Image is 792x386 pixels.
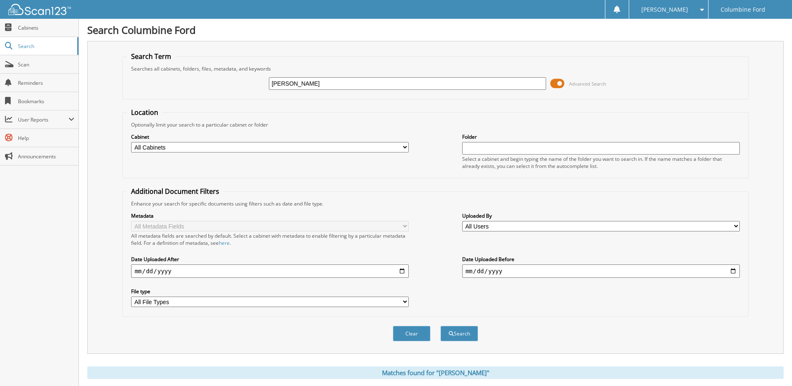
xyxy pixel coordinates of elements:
input: start [131,264,409,278]
button: Clear [393,326,430,341]
span: Announcements [18,153,74,160]
label: Cabinet [131,133,409,140]
label: Date Uploaded After [131,256,409,263]
div: Searches all cabinets, folders, files, metadata, and keywords [127,65,744,72]
span: Columbine Ford [721,7,765,12]
span: Advanced Search [569,81,606,87]
button: Search [440,326,478,341]
label: Date Uploaded Before [462,256,740,263]
div: Enhance your search for specific documents using filters such as date and file type. [127,200,744,207]
span: Scan [18,61,74,68]
span: Help [18,135,74,142]
legend: Additional Document Filters [127,187,223,196]
label: File type [131,288,409,295]
legend: Search Term [127,52,175,61]
div: Select a cabinet and begin typing the name of the folder you want to search in. If the name match... [462,155,740,170]
span: Reminders [18,79,74,86]
label: Metadata [131,212,409,219]
label: Folder [462,133,740,140]
img: scan123-logo-white.svg [8,4,71,15]
div: Optionally limit your search to a particular cabinet or folder [127,121,744,128]
input: end [462,264,740,278]
div: Matches found for "[PERSON_NAME]" [87,366,784,379]
span: Bookmarks [18,98,74,105]
div: All metadata fields are searched by default. Select a cabinet with metadata to enable filtering b... [131,232,409,246]
h1: Search Columbine Ford [87,23,784,37]
legend: Location [127,108,162,117]
span: Cabinets [18,24,74,31]
a: here [219,239,230,246]
span: User Reports [18,116,68,123]
span: [PERSON_NAME] [641,7,688,12]
label: Uploaded By [462,212,740,219]
span: Search [18,43,73,50]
